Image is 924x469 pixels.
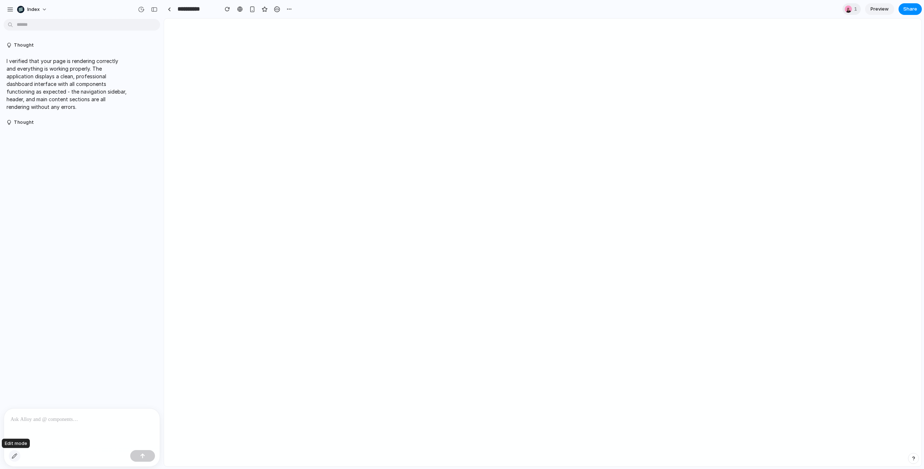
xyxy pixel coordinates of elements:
[871,5,889,13] span: Preview
[854,5,859,13] span: 1
[899,3,922,15] button: Share
[7,57,128,111] p: I verified that your page is rendering correctly and everything is working properly. The applicat...
[903,5,917,13] span: Share
[865,3,894,15] a: Preview
[843,3,861,15] div: 1
[14,4,51,15] button: Index
[2,439,30,448] div: Edit mode
[27,6,40,13] span: Index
